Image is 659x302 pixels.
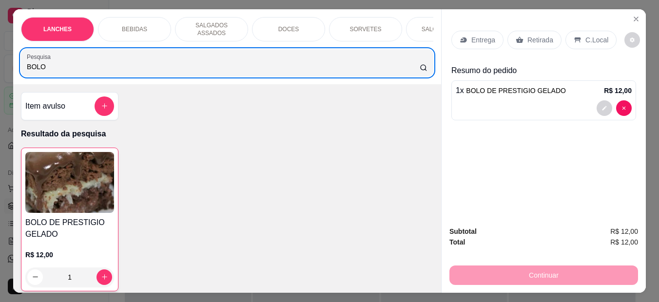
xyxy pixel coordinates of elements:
p: DOCES [278,25,299,33]
button: increase-product-quantity [97,269,112,285]
p: Resultado da pesquisa [21,128,433,140]
p: Resumo do pedido [451,65,636,76]
p: BEBIDAS [122,25,147,33]
button: decrease-product-quantity [616,100,632,116]
p: 1 x [456,85,566,96]
p: C.Local [585,35,608,45]
p: Entrega [471,35,495,45]
span: BOLO DE PRESTIGIO GELADO [466,87,566,94]
p: Retirada [527,35,553,45]
p: R$ 12,00 [604,86,632,95]
button: decrease-product-quantity [597,100,612,116]
button: add-separate-item [95,96,114,116]
strong: Total [449,238,465,246]
input: Pesquisa [27,62,420,72]
h4: BOLO DE PRESTIGIO GELADO [25,217,114,240]
label: Pesquisa [27,53,54,61]
p: SALGADINHOS [422,25,464,33]
p: LANCHES [43,25,72,33]
p: SORVETES [349,25,381,33]
img: product-image [25,152,114,213]
strong: Subtotal [449,227,477,235]
button: decrease-product-quantity [27,269,43,285]
p: SALGADOS ASSADOS [183,21,240,37]
button: Close [628,11,644,27]
p: R$ 12,00 [25,250,114,260]
span: R$ 12,00 [610,237,638,247]
h4: Item avulso [25,100,65,112]
button: decrease-product-quantity [624,32,640,48]
span: R$ 12,00 [610,226,638,237]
